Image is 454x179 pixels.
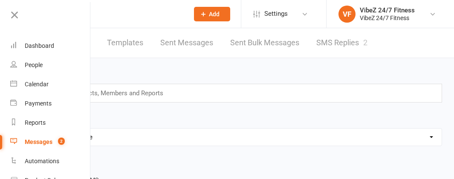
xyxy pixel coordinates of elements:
[25,100,52,107] div: Payments
[25,42,54,49] div: Dashboard
[58,138,65,145] span: 2
[10,113,91,132] a: Reports
[50,8,183,20] input: Search...
[10,36,91,56] a: Dashboard
[264,4,288,23] span: Settings
[25,158,59,164] div: Automations
[10,75,91,94] a: Calendar
[25,81,49,88] div: Calendar
[338,6,356,23] div: VF
[209,11,220,18] span: Add
[363,38,367,47] div: 2
[194,7,230,21] button: Add
[360,6,415,14] div: VibeZ 24/7 Fitness
[10,94,91,113] a: Payments
[25,119,46,126] div: Reports
[107,28,143,58] a: Templates
[160,28,213,58] a: Sent Messages
[10,152,91,171] a: Automations
[25,138,52,145] div: Messages
[10,132,91,152] a: Messages 2
[25,62,43,68] div: People
[10,56,91,75] a: People
[230,28,299,58] a: Sent Bulk Messages
[316,28,367,58] a: SMS Replies2
[360,14,415,22] div: VibeZ 24/7 Fitness
[46,88,169,99] input: Search Prospects, Members and Reports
